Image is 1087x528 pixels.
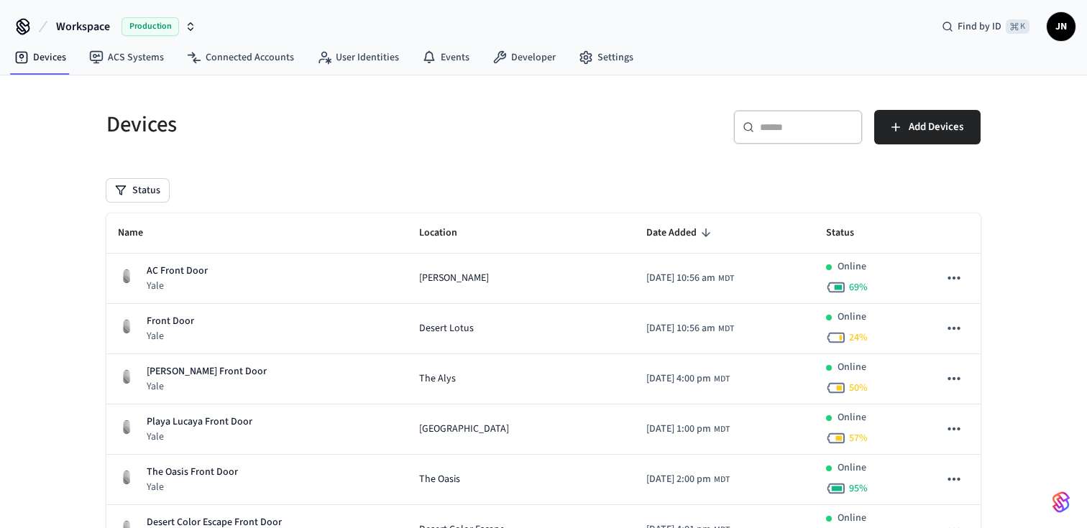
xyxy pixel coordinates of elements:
[646,371,711,386] span: [DATE] 4:00 pm
[718,323,734,335] span: MDT
[646,222,715,244] span: Date Added
[849,280,868,295] span: 69 %
[714,473,730,486] span: MDT
[306,45,411,70] a: User Identities
[147,379,267,394] p: Yale
[1006,19,1029,34] span: ⌘ K
[646,321,734,336] div: America/Denver
[849,481,868,496] span: 95 %
[646,371,730,386] div: America/Denver
[78,45,175,70] a: ACS Systems
[147,314,194,329] p: Front Door
[567,45,645,70] a: Settings
[714,423,730,436] span: MDT
[147,480,238,494] p: Yale
[147,364,267,379] p: [PERSON_NAME] Front Door
[56,18,110,35] span: Workspace
[118,222,162,244] span: Name
[646,472,730,487] div: America/Denver
[930,14,1041,40] div: Find by ID⌘ K
[646,422,711,437] span: [DATE] 1:00 pm
[838,410,866,425] p: Online
[826,222,873,244] span: Status
[909,118,963,136] span: Add Devices
[118,267,135,284] img: August Wifi Smart Lock 3rd Gen, Silver, Front
[481,45,567,70] a: Developer
[419,371,456,386] span: The Alys
[175,45,306,70] a: Connected Accounts
[419,222,476,244] span: Location
[1048,14,1074,40] span: JN
[147,329,194,343] p: Yale
[849,381,868,395] span: 50 %
[646,321,715,336] span: [DATE] 10:56 am
[838,511,866,526] p: Online
[646,271,715,286] span: [DATE] 10:56 am
[849,330,868,345] span: 24 %
[106,179,169,202] button: Status
[646,271,734,286] div: America/Denver
[147,264,208,279] p: AC Front Door
[714,373,730,386] span: MDT
[121,17,179,36] span: Production
[118,368,135,385] img: August Wifi Smart Lock 3rd Gen, Silver, Front
[838,460,866,476] p: Online
[118,318,135,335] img: August Wifi Smart Lock 3rd Gen, Silver, Front
[118,418,135,435] img: August Wifi Smart Lock 3rd Gen, Silver, Front
[646,422,730,437] div: America/Denver
[118,468,135,486] img: August Wifi Smart Lock 3rd Gen, Silver, Front
[874,110,981,144] button: Add Devices
[838,259,866,274] p: Online
[646,472,711,487] span: [DATE] 2:00 pm
[411,45,481,70] a: Events
[3,45,78,70] a: Devices
[147,430,252,444] p: Yale
[419,271,489,286] span: [PERSON_NAME]
[718,272,734,285] span: MDT
[958,19,1001,34] span: Find by ID
[849,431,868,445] span: 57 %
[1047,12,1075,41] button: JN
[419,472,460,487] span: The Oasis
[147,465,238,480] p: The Oasis Front Door
[147,279,208,293] p: Yale
[838,310,866,325] p: Online
[419,321,474,336] span: Desert Lotus
[147,414,252,430] p: Playa Lucaya Front Door
[419,422,509,437] span: [GEOGRAPHIC_DATA]
[838,360,866,375] p: Online
[106,110,535,139] h5: Devices
[1052,491,1070,514] img: SeamLogoGradient.69752ec5.svg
